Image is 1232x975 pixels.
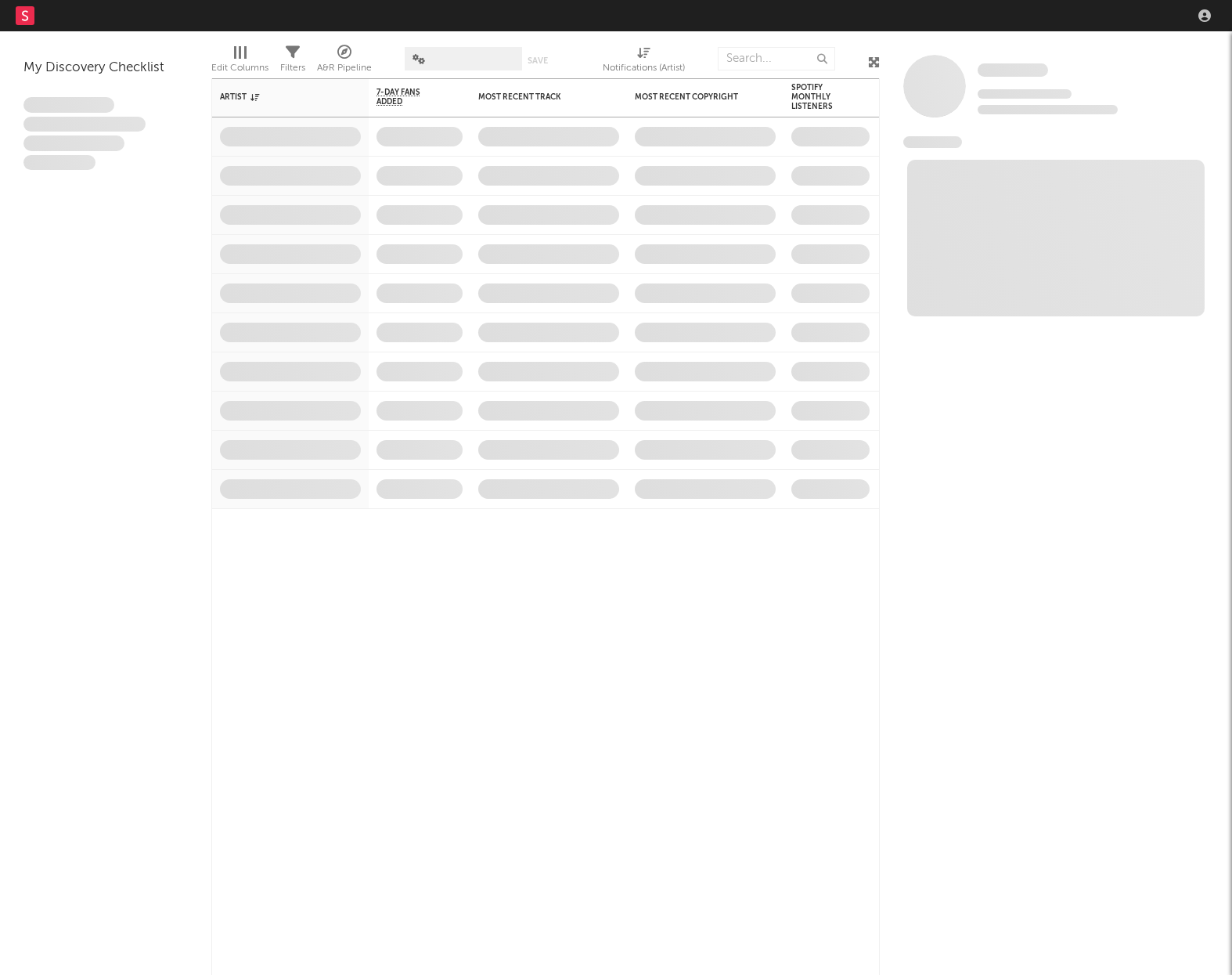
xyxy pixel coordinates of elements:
[376,88,439,107] span: 7-Day Fans Added
[23,155,95,171] span: Aliquam viverra
[978,105,1118,114] span: 0 fans last week
[978,63,1048,78] a: Some Artist
[280,59,305,78] div: Filters
[23,59,188,78] div: My Discovery Checklist
[23,135,124,151] span: Praesent ac interdum
[220,92,337,102] div: Artist
[603,59,685,78] div: Notifications (Artist)
[211,59,268,78] div: Edit Columns
[23,97,114,113] span: Lorem ipsum dolor
[791,83,846,111] div: Spotify Monthly Listeners
[23,117,146,132] span: Integer aliquet in purus et
[317,39,372,85] div: A&R Pipeline
[635,92,752,102] div: Most Recent Copyright
[280,39,305,85] div: Filters
[211,39,268,85] div: Edit Columns
[528,56,548,65] button: Save
[603,39,685,85] div: Notifications (Artist)
[978,63,1048,77] span: Some Artist
[478,92,596,102] div: Most Recent Track
[718,47,835,70] input: Search...
[978,89,1072,99] span: Tracking Since: [DATE]
[317,59,372,78] div: A&R Pipeline
[903,136,962,148] span: News Feed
